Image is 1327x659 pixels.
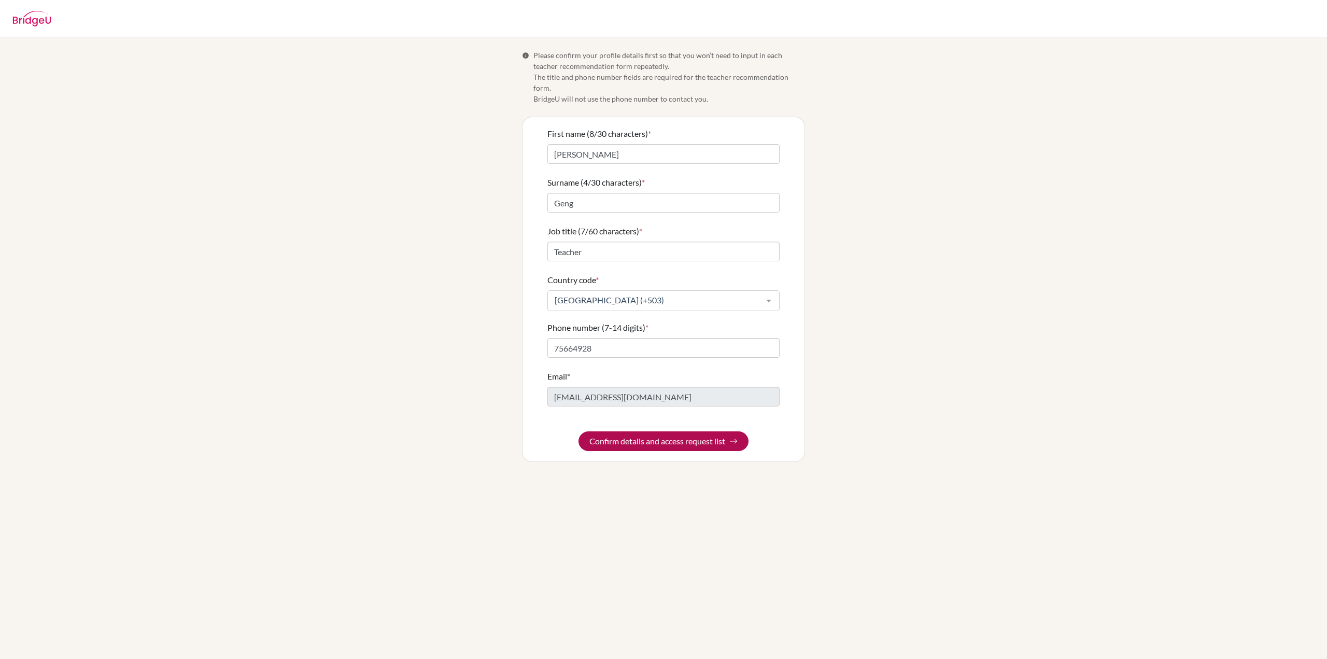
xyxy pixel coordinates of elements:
[578,431,749,451] button: Confirm details and access request list
[547,321,648,334] label: Phone number (7-14 digits)
[547,144,780,164] input: Enter your first name
[547,225,642,237] label: Job title (7/60 characters)
[552,295,758,305] span: [GEOGRAPHIC_DATA] (+503)
[729,437,738,445] img: Arrow right
[547,274,599,286] label: Country code
[547,370,570,383] label: Email*
[547,128,651,140] label: First name (8/30 characters)
[547,338,780,358] input: Enter your number
[12,11,51,26] img: BridgeU logo
[533,50,805,104] span: Please confirm your profile details first so that you won’t need to input in each teacher recomme...
[522,52,529,59] span: Info
[547,193,780,213] input: Enter your surname
[547,176,645,189] label: Surname (4/30 characters)
[547,242,780,261] input: Enter your job title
